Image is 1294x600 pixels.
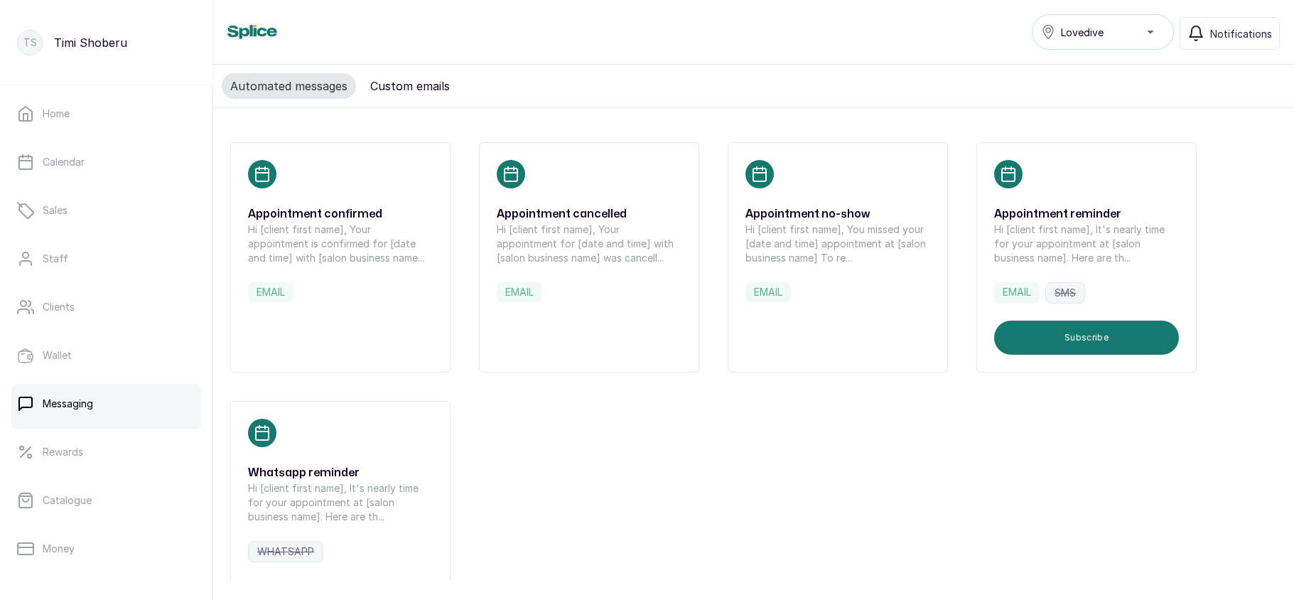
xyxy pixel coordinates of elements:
[43,155,85,169] p: Calendar
[1032,14,1174,50] button: Lovedive
[1061,25,1104,40] span: Lovedive
[1045,282,1085,304] label: sms
[362,73,458,99] button: Custom emails
[11,142,201,182] a: Calendar
[1180,17,1280,50] button: Notifications
[248,541,323,562] label: whatsapp
[43,445,83,459] p: Rewards
[43,252,68,266] p: Staff
[11,336,201,375] a: Wallet
[11,239,201,279] a: Staff
[54,34,127,51] p: Timi Shoberu
[11,481,201,520] a: Catalogue
[11,287,201,327] a: Clients
[23,36,37,50] p: TS
[248,481,433,524] p: Hi [client first name], It's nearly time for your appointment at [salon business name]. Here are ...
[43,397,93,411] p: Messaging
[745,282,791,302] label: email
[248,464,433,481] h3: Whatsapp reminder
[43,493,92,508] p: Catalogue
[248,223,433,265] p: Hi [client first name], Your appointment is confirmed for [date and time] with [salon business na...
[43,348,72,363] p: Wallet
[497,205,681,223] h3: Appointment cancelled
[43,107,70,121] p: Home
[11,529,201,569] a: Money
[11,432,201,472] a: Rewards
[745,223,930,265] p: Hi [client first name], You missed your [date and time] appointment at [salon business name] To r...
[745,205,930,223] h3: Appointment no-show
[497,223,681,265] p: Hi [client first name], Your appointment for [date and time] with [salon business name] was cance...
[994,223,1179,265] p: Hi [client first name], It's nearly time for your appointment at [salon business name]. Here are ...
[994,205,1179,223] h3: Appointment reminder
[994,321,1179,355] button: Subscribe
[248,205,433,223] h3: Appointment confirmed
[11,94,201,134] a: Home
[248,282,293,302] label: email
[1210,26,1272,41] span: Notifications
[43,203,68,218] p: Sales
[43,300,75,314] p: Clients
[11,384,201,424] a: Messaging
[43,542,75,556] p: Money
[222,73,356,99] button: Automated messages
[497,282,542,302] label: email
[994,282,1040,304] label: email
[11,191,201,230] a: Sales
